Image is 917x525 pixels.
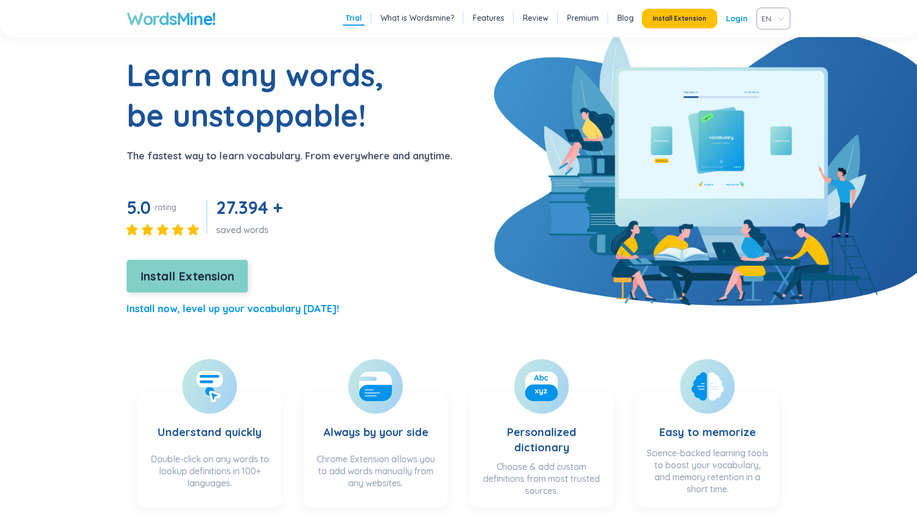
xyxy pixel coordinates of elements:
p: Install now, level up your vocabulary [DATE]! [127,301,339,317]
a: WordsMine! [127,8,216,29]
button: Install Extension [642,9,717,28]
a: Trial [346,13,362,23]
p: The fastest way to learn vocabulary. From everywhere and anytime. [127,148,452,164]
h3: Easy to memorize [659,403,756,442]
a: Premium [567,13,599,23]
h3: Personalized dictionary [480,403,603,455]
a: What is Wordsmine? [380,13,454,23]
h3: Understand quickly [158,403,261,448]
div: Choose & add custom definitions from most trusted sources. [480,461,603,497]
div: saved words [216,224,287,236]
div: Science-backed learning tools to boost your vocabulary, and memory retention in a short time. [646,447,769,497]
a: Blog [617,13,634,23]
h1: Learn any words, be unstoppable! [127,55,400,135]
a: Review [523,13,549,23]
span: Install Extension [653,14,706,23]
a: Features [473,13,504,23]
span: 5.0 [127,196,151,218]
a: Install Extension [127,272,248,283]
span: 27.394 + [216,196,282,218]
div: Chrome Extension allows you to add words manually from any websites. [314,453,437,497]
a: Login [726,9,748,28]
button: Install Extension [127,260,248,293]
div: rating [155,202,176,213]
span: VIE [761,10,781,27]
div: Double-click on any words to lookup definitions in 100+ languages. [148,453,271,497]
span: Install Extension [140,267,234,286]
h3: Always by your side [323,403,428,448]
